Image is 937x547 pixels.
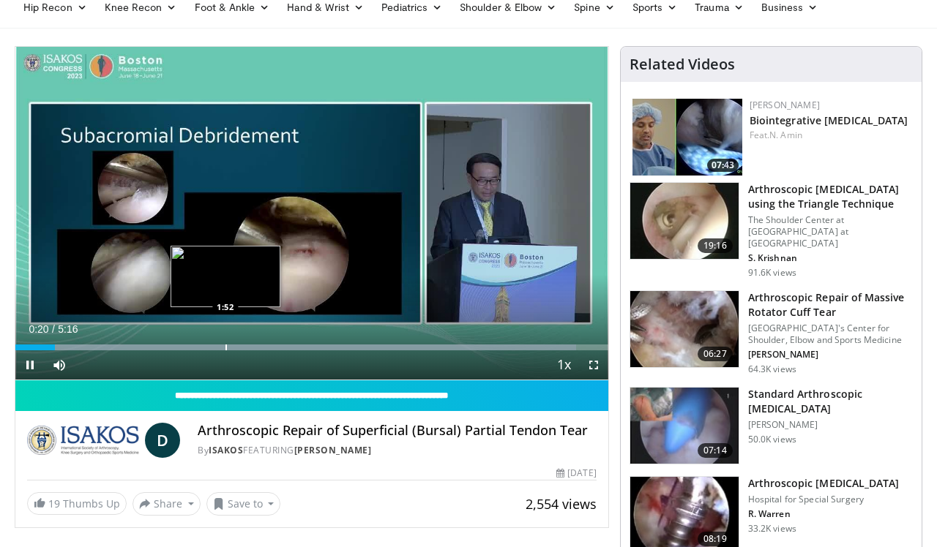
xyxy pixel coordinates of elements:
p: S. Krishnan [748,252,913,264]
a: 06:27 Arthroscopic Repair of Massive Rotator Cuff Tear [GEOGRAPHIC_DATA]'s Center for Shoulder, E... [630,290,913,375]
span: 08:19 [698,532,733,546]
span: 19 [48,497,60,510]
h4: Arthroscopic Repair of Superficial (Bursal) Partial Tendon Tear [198,423,596,439]
p: [GEOGRAPHIC_DATA]'s Center for Shoulder, Elbow and Sports Medicine [748,322,913,346]
h3: Arthroscopic [MEDICAL_DATA] using the Triangle Technique [748,182,913,211]
div: By FEATURING [198,444,596,457]
p: 33.2K views [748,523,796,535]
div: Progress Bar [15,344,608,350]
button: Mute [45,350,74,380]
span: 5:16 [58,323,78,335]
p: 50.0K views [748,434,796,445]
button: Fullscreen [579,350,608,380]
a: 19 Thumbs Up [27,492,127,515]
span: 0:20 [29,323,48,335]
a: ISAKOS [209,444,243,456]
a: [PERSON_NAME] [294,444,372,456]
p: 64.3K views [748,363,796,375]
a: N. Amin [769,129,802,141]
a: Biointegrative [MEDICAL_DATA] [750,113,908,127]
span: 07:43 [707,159,739,172]
a: 07:14 Standard Arthroscopic [MEDICAL_DATA] [PERSON_NAME] 50.0K views [630,387,913,464]
img: 38854_0000_3.png.150x105_q85_crop-smart_upscale.jpg [630,388,739,464]
img: 3fbd5ba4-9555-46dd-8132-c1644086e4f5.150x105_q85_crop-smart_upscale.jpg [632,99,742,176]
a: 07:43 [632,99,742,176]
span: / [52,323,55,335]
button: Playback Rate [550,350,579,380]
p: [PERSON_NAME] [748,349,913,361]
p: The Shoulder Center at [GEOGRAPHIC_DATA] at [GEOGRAPHIC_DATA] [748,214,913,249]
div: [DATE] [556,467,596,480]
video-js: Video Player [15,47,608,380]
span: 2,554 views [526,495,597,513]
p: R. Warren [748,508,900,520]
p: Hospital for Special Surgery [748,494,900,505]
img: image.jpeg [171,246,280,307]
p: [PERSON_NAME] [748,419,913,431]
span: 19:16 [698,238,733,253]
h3: Arthroscopic Repair of Massive Rotator Cuff Tear [748,290,913,320]
button: Pause [15,350,45,380]
img: ISAKOS [27,423,139,458]
div: Feat. [750,129,910,142]
button: Share [132,492,201,516]
h3: Arthroscopic [MEDICAL_DATA] [748,476,900,491]
a: [PERSON_NAME] [750,99,820,111]
span: 07:14 [698,443,733,458]
a: 19:16 Arthroscopic [MEDICAL_DATA] using the Triangle Technique The Shoulder Center at [GEOGRAPHIC... [630,182,913,279]
p: 91.6K views [748,267,796,279]
button: Save to [206,492,281,516]
h4: Related Videos [630,56,735,73]
img: 281021_0002_1.png.150x105_q85_crop-smart_upscale.jpg [630,291,739,367]
h3: Standard Arthroscopic [MEDICAL_DATA] [748,387,913,416]
img: krish_3.png.150x105_q85_crop-smart_upscale.jpg [630,183,739,259]
span: 06:27 [698,347,733,361]
a: D [145,423,180,458]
